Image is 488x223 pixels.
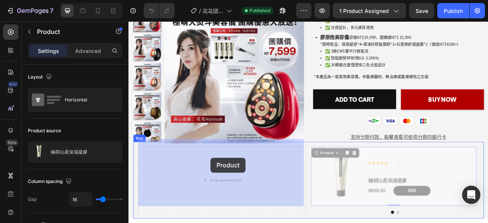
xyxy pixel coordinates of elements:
div: Layout [28,72,53,82]
div: Horizontal [65,91,111,109]
p: Settings [38,47,59,55]
div: Column spacing [28,176,73,187]
div: Product source [28,127,61,134]
button: 7 [3,3,57,18]
iframe: Design area [128,21,488,223]
div: Open Intercom Messenger [462,186,480,204]
span: Published [249,7,270,14]
button: 1 product assigned [333,3,406,18]
span: 花花团购页面 [202,7,223,15]
div: Beta [6,140,18,146]
p: 7 [50,6,53,15]
button: Save [409,3,434,18]
div: Publish [444,7,463,15]
input: Auto [69,193,92,206]
span: / [199,7,201,15]
div: 450 [7,81,18,87]
p: Advanced [75,47,101,55]
span: 1 product assigned [339,7,389,15]
span: Save [416,8,428,14]
div: Gap [28,196,37,203]
p: Product [37,27,102,36]
img: product feature img [31,144,47,160]
div: Undo/Redo [144,3,175,18]
p: 極萌沁柔保濕凝膠 [51,149,87,155]
button: Publish [437,3,469,18]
